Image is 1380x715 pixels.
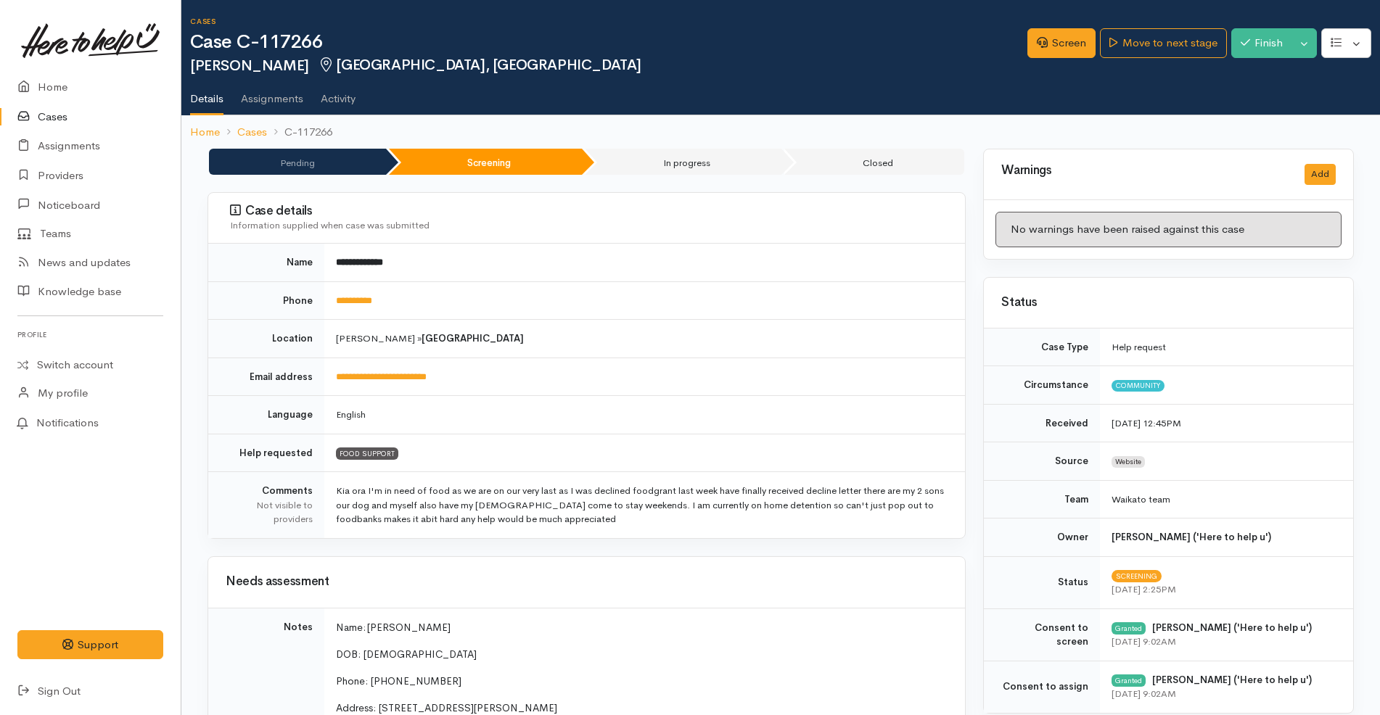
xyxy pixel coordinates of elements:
a: Details [190,73,223,115]
a: Cases [237,124,267,141]
h2: [PERSON_NAME] [190,57,1027,74]
td: Name [208,244,324,281]
span: Phone: [PHONE_NUMBER] [336,674,461,687]
b: [PERSON_NAME] ('Here to help u') [1152,674,1312,686]
td: Status [984,556,1100,608]
td: Team [984,480,1100,518]
td: Email address [208,357,324,396]
h3: Warnings [1001,164,1287,178]
h3: Needs assessment [226,575,948,589]
td: Source [984,442,1100,481]
div: [DATE] 9:02AM [1112,687,1336,701]
b: [GEOGRAPHIC_DATA] [422,332,524,344]
a: Screen [1027,28,1096,58]
div: No warnings have been raised against this case [995,212,1342,247]
td: Phone [208,281,324,320]
span: FOOD SUPPORT [336,447,398,459]
td: Help requested [208,434,324,472]
td: Case Type [984,328,1100,366]
a: Move to next stage [1100,28,1226,58]
a: Assignments [241,73,303,114]
div: [DATE] 2:25PM [1112,582,1336,597]
span: [PERSON_NAME] » [336,332,524,344]
h6: Cases [190,17,1027,25]
span: Name: [PERSON_NAME] [336,621,451,634]
span: Waikato team [1112,493,1170,505]
div: Not visible to providers [226,498,313,526]
h3: Case details [230,204,948,218]
li: Closed [784,149,964,175]
b: [PERSON_NAME] ('Here to help u') [1152,621,1312,634]
td: Consent to screen [984,608,1100,661]
button: Finish [1231,28,1292,58]
span: Screening [1112,570,1162,582]
td: Consent to assign [984,661,1100,713]
td: Help request [1100,328,1353,366]
td: Owner [984,518,1100,557]
li: Screening [389,149,582,175]
h1: Case C-117266 [190,32,1027,53]
span: Community [1112,380,1165,392]
td: English [324,396,965,434]
a: Home [190,124,220,141]
td: Comments [208,472,324,538]
td: Kia ora I'm in need of food as we are on our very last as I was declined foodgrant last week have... [324,472,965,538]
time: [DATE] 12:45PM [1112,417,1181,429]
td: Circumstance [984,366,1100,405]
a: Activity [321,73,356,114]
span: DOB: [DEMOGRAPHIC_DATA] [336,648,477,661]
h6: Profile [17,325,163,344]
div: Granted [1112,674,1146,686]
button: Support [17,630,163,660]
span: Website [1112,456,1145,468]
b: [PERSON_NAME] ('Here to help u') [1112,531,1271,543]
div: Granted [1112,622,1146,634]
h3: Status [1001,296,1336,310]
td: Location [208,320,324,358]
button: Add [1305,164,1336,185]
span: Address: [STREET_ADDRESS][PERSON_NAME] [336,701,557,714]
nav: breadcrumb [181,115,1380,149]
td: Language [208,396,324,434]
div: Information supplied when case was submitted [230,218,948,233]
li: Pending [209,149,386,175]
li: In progress [585,149,781,175]
div: [DATE] 9:02AM [1112,635,1336,649]
td: Received [984,404,1100,442]
li: C-117266 [267,124,332,141]
span: [GEOGRAPHIC_DATA], [GEOGRAPHIC_DATA] [318,56,641,74]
